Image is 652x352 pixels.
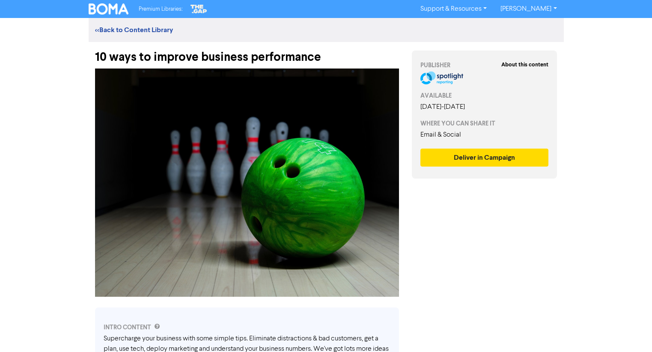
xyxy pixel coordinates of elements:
[139,6,182,12] span: Premium Libraries:
[189,3,208,15] img: The Gap
[420,61,549,70] div: PUBLISHER
[104,323,390,332] div: INTRO CONTENT
[420,102,549,112] div: [DATE] - [DATE]
[609,311,652,352] iframe: Chat Widget
[414,2,494,16] a: Support & Resources
[501,61,548,68] strong: About this content
[95,26,173,34] a: <<Back to Content Library
[89,3,129,15] img: BOMA Logo
[420,130,549,140] div: Email & Social
[420,91,549,100] div: AVAILABLE
[420,149,549,167] button: Deliver in Campaign
[420,119,549,128] div: WHERE YOU CAN SHARE IT
[95,42,399,64] div: 10 ways to improve business performance
[494,2,563,16] a: [PERSON_NAME]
